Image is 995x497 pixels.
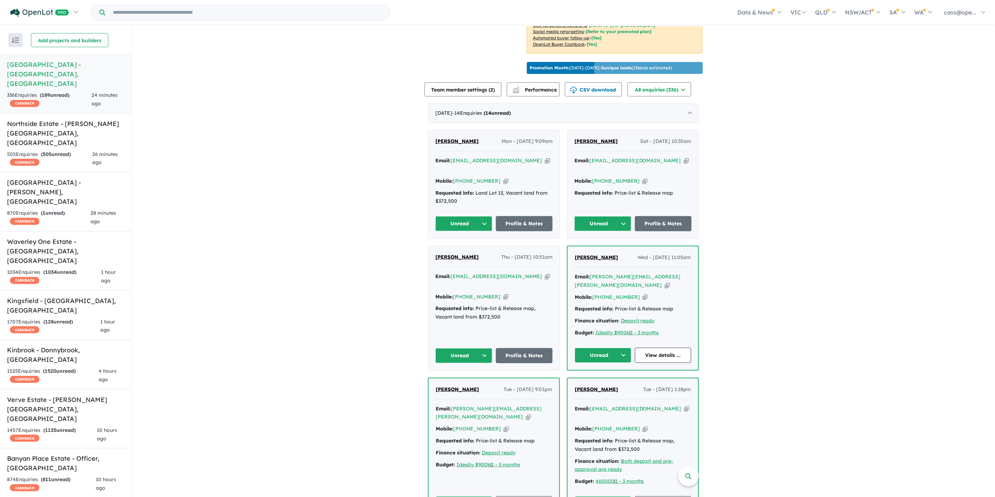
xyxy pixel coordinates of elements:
[641,137,692,146] span: Sat - [DATE] 10:35am
[514,87,557,93] span: Performance
[485,110,491,116] span: 14
[574,137,618,146] a: [PERSON_NAME]
[43,210,45,216] span: 1
[587,42,597,47] span: [Yes]
[575,458,674,473] u: Both deposit and pre-approval are ready
[40,92,69,98] strong: ( unread)
[575,348,631,363] button: Unread
[545,273,550,280] button: Copy
[574,189,692,197] div: Price-list & Release map
[436,426,453,432] strong: Mobile:
[436,438,474,444] strong: Requested info:
[533,35,590,40] u: Automated buyer follow-up
[7,426,97,443] div: 1457 Enquir ies
[482,449,516,456] a: Deposit ready
[575,438,613,444] strong: Requested info:
[42,92,50,98] span: 189
[7,395,125,423] h5: Verve Estate - [PERSON_NAME][GEOGRAPHIC_DATA] , [GEOGRAPHIC_DATA]
[435,348,492,363] button: Unread
[96,476,116,491] span: 10 hours ago
[596,478,614,484] a: 460000
[41,210,65,216] strong: ( unread)
[575,458,619,464] strong: Finance situation:
[596,329,629,336] a: Ideally $900k
[10,159,39,166] span: CASHBACK
[575,329,691,337] div: |
[575,329,594,336] strong: Budget:
[97,427,117,442] span: 10 hours ago
[575,305,691,313] div: Price-list & Release map
[92,92,118,107] span: 24 minutes ago
[45,427,56,433] span: 1135
[684,157,689,164] button: Copy
[589,23,655,28] span: [Refer to your promoted plan]
[435,157,451,164] strong: Email:
[635,216,692,231] a: Profile & Notes
[575,306,613,312] strong: Requested info:
[91,210,116,225] span: 28 minutes ago
[621,317,655,324] a: Deposit ready
[10,277,39,284] span: CASHBACK
[575,253,618,262] a: [PERSON_NAME]
[7,150,92,167] div: 505 Enquir ies
[101,269,116,284] span: 1 hour ago
[31,33,108,47] button: Add projects and builders
[99,368,116,383] span: 4 hours ago
[530,65,672,71] p: [DATE] - [DATE] - ( 13 leads estimated)
[451,273,542,279] a: [EMAIL_ADDRESS][DOMAIN_NAME]
[635,348,692,363] a: View details ...
[575,426,592,432] strong: Mobile:
[575,386,618,392] span: [PERSON_NAME]
[591,35,602,40] span: [Yes]
[10,435,39,442] span: CASHBACK
[7,60,125,88] h5: [GEOGRAPHIC_DATA] - [GEOGRAPHIC_DATA] , [GEOGRAPHIC_DATA]
[7,367,99,384] div: 1525 Enquir ies
[10,218,39,225] span: CASHBACK
[575,385,618,394] a: [PERSON_NAME]
[453,426,501,432] a: [PHONE_NUMBER]
[436,405,451,412] strong: Email:
[7,237,125,265] h5: Waverley One Estate - [GEOGRAPHIC_DATA] , [GEOGRAPHIC_DATA]
[575,477,691,486] div: |
[628,82,691,96] button: All enquiries (336)
[502,137,553,146] span: Mon - [DATE] 9:09am
[100,319,115,333] span: 1 hour ago
[574,178,592,184] strong: Mobile:
[7,345,125,364] h5: Kinbrook - Donnybrook , [GEOGRAPHIC_DATA]
[43,427,76,433] strong: ( unread)
[436,405,542,420] a: [PERSON_NAME][EMAIL_ADDRESS][PERSON_NAME][DOMAIN_NAME]
[10,376,39,383] span: CASHBACK
[592,426,640,432] a: [PHONE_NUMBER]
[435,253,479,262] a: [PERSON_NAME]
[45,269,57,275] span: 1034
[10,8,69,17] img: Openlot PRO Logo White
[7,178,125,206] h5: [GEOGRAPHIC_DATA] - [PERSON_NAME] , [GEOGRAPHIC_DATA]
[637,253,691,262] span: Wed - [DATE] 11:05am
[575,405,590,412] strong: Email:
[424,82,502,96] button: Team member settings (2)
[435,304,553,321] div: Price-list & Release map, Vacant land from $372,500
[575,317,619,324] strong: Finance situation:
[435,138,479,144] span: [PERSON_NAME]
[436,461,455,468] strong: Budget:
[491,461,520,468] a: 1 - 3 months
[526,413,531,421] button: Copy
[10,484,39,491] span: CASHBACK
[643,294,648,301] button: Copy
[615,478,644,484] u: 1 - 3 months
[665,282,670,289] button: Copy
[484,110,511,116] strong: ( unread)
[592,294,640,300] a: [PHONE_NUMBER]
[45,368,56,374] span: 1520
[574,138,618,144] span: [PERSON_NAME]
[513,87,519,90] img: line-chart.svg
[574,216,631,231] button: Unread
[43,151,51,157] span: 505
[435,137,479,146] a: [PERSON_NAME]
[630,329,659,336] u: 1 - 3 months
[601,65,632,70] b: 5 unique leads
[944,9,976,16] span: cass@ope...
